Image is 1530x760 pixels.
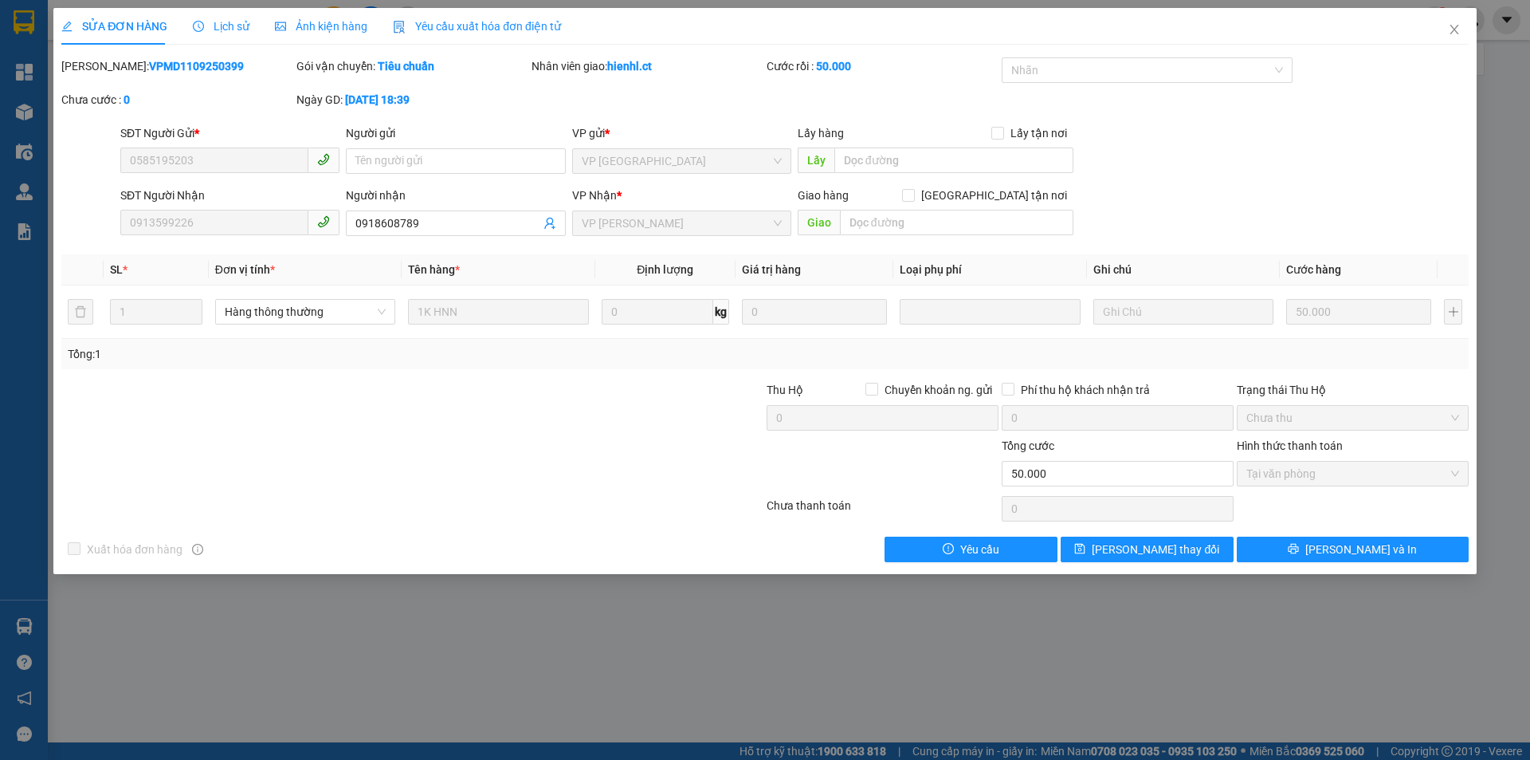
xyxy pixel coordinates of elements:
[637,263,693,276] span: Định lượng
[317,153,330,166] span: phone
[124,93,130,106] b: 0
[393,21,406,33] img: icon
[275,21,286,32] span: picture
[713,299,729,325] span: kg
[798,189,849,202] span: Giao hàng
[149,60,244,73] b: VPMD1109250399
[68,299,93,325] button: delete
[1288,543,1299,556] span: printer
[1444,299,1461,325] button: plus
[1286,263,1341,276] span: Cước hàng
[893,254,1086,285] th: Loại phụ phí
[798,148,834,173] span: Lấy
[120,187,339,204] div: SĐT Người Nhận
[915,187,1073,204] span: [GEOGRAPHIC_DATA] tận nơi
[543,217,556,230] span: user-add
[193,20,249,33] span: Lịch sử
[1237,381,1469,399] div: Trạng thái Thu Hộ
[798,127,844,140] span: Lấy hàng
[582,149,782,173] span: VP Mỹ Đình
[193,21,204,32] span: clock-circle
[1002,439,1054,452] span: Tổng cước
[1092,541,1219,558] span: [PERSON_NAME] thay đổi
[572,189,617,202] span: VP Nhận
[1014,381,1156,399] span: Phí thu hộ khách nhận trả
[1448,23,1461,36] span: close
[378,60,434,73] b: Tiêu chuẩn
[798,210,840,235] span: Giao
[215,263,275,276] span: Đơn vị tính
[1237,439,1343,452] label: Hình thức thanh toán
[1061,537,1234,562] button: save[PERSON_NAME] thay đổi
[607,60,652,73] b: hienhl.ct
[1286,299,1431,325] input: 0
[767,57,998,75] div: Cước rồi :
[192,544,203,555] span: info-circle
[840,210,1073,235] input: Dọc đường
[61,91,293,108] div: Chưa cước :
[1237,537,1469,562] button: printer[PERSON_NAME] và In
[878,381,998,399] span: Chuyển khoản ng. gửi
[68,345,590,363] div: Tổng: 1
[408,263,460,276] span: Tên hàng
[275,20,367,33] span: Ảnh kiện hàng
[120,124,339,142] div: SĐT Người Gửi
[1087,254,1280,285] th: Ghi chú
[765,497,1000,525] div: Chưa thanh toán
[296,57,528,75] div: Gói vận chuyển:
[1246,406,1459,430] span: Chưa thu
[225,300,386,324] span: Hàng thông thường
[61,21,73,32] span: edit
[742,263,801,276] span: Giá trị hàng
[317,215,330,228] span: phone
[1305,541,1417,558] span: [PERSON_NAME] và In
[296,91,528,108] div: Ngày GD:
[408,299,588,325] input: VD: Bàn, Ghế
[960,541,999,558] span: Yêu cầu
[80,541,189,558] span: Xuất hóa đơn hàng
[345,93,410,106] b: [DATE] 18:39
[943,543,954,556] span: exclamation-circle
[742,299,887,325] input: 0
[1432,8,1477,53] button: Close
[532,57,763,75] div: Nhân viên giao:
[767,384,803,396] span: Thu Hộ
[346,187,565,204] div: Người nhận
[393,20,561,33] span: Yêu cầu xuất hóa đơn điện tử
[582,211,782,235] span: VP Hồng Lĩnh
[834,148,1073,173] input: Dọc đường
[346,124,565,142] div: Người gửi
[61,57,293,75] div: [PERSON_NAME]:
[572,124,791,142] div: VP gửi
[61,20,167,33] span: SỬA ĐƠN HÀNG
[816,60,851,73] b: 50.000
[1093,299,1273,325] input: Ghi Chú
[1004,124,1073,142] span: Lấy tận nơi
[1074,543,1085,556] span: save
[885,537,1057,562] button: exclamation-circleYêu cầu
[110,263,123,276] span: SL
[1246,462,1459,486] span: Tại văn phòng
